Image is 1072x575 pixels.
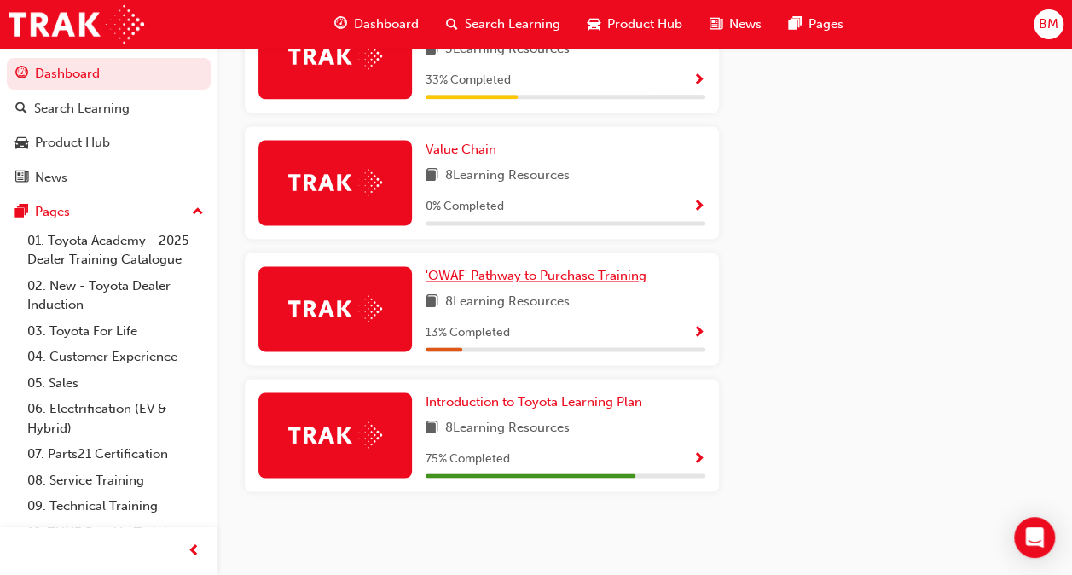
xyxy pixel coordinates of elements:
span: 'OWAF' Pathway to Purchase Training [426,268,646,283]
a: 09. Technical Training [20,493,211,520]
span: News [729,15,762,34]
span: Show Progress [692,326,705,341]
button: BM [1034,9,1063,39]
span: 13 % Completed [426,323,510,343]
button: Show Progress [692,449,705,470]
span: car-icon [15,136,28,151]
span: BM [1039,15,1058,34]
span: Product Hub [607,15,682,34]
button: Show Progress [692,322,705,344]
a: 05. Sales [20,370,211,397]
span: Value Chain [426,142,496,157]
span: 33 % Completed [426,71,511,90]
button: Pages [7,196,211,228]
img: Trak [288,421,382,448]
div: Product Hub [35,133,110,153]
a: 07. Parts21 Certification [20,441,211,468]
span: 8 Learning Resources [445,166,570,187]
span: 0 % Completed [426,197,504,217]
a: 06. Electrification (EV & Hybrid) [20,396,211,441]
span: 8 Learning Resources [445,418,570,439]
span: search-icon [446,14,458,35]
a: guage-iconDashboard [321,7,432,42]
button: DashboardSearch LearningProduct HubNews [7,55,211,196]
a: 01. Toyota Academy - 2025 Dealer Training Catalogue [20,228,211,273]
a: Product Hub [7,127,211,159]
a: Dashboard [7,58,211,90]
a: 02. New - Toyota Dealer Induction [20,273,211,318]
span: car-icon [588,14,600,35]
a: Introduction to Toyota Learning Plan [426,392,649,412]
img: Trak [288,169,382,195]
img: Trak [288,295,382,322]
a: 03. Toyota For Life [20,318,211,345]
a: news-iconNews [696,7,775,42]
img: Trak [9,5,144,44]
span: 75 % Completed [426,450,510,469]
span: Show Progress [692,200,705,215]
span: Show Progress [692,452,705,468]
span: Show Progress [692,73,705,89]
span: book-icon [426,418,438,439]
span: news-icon [710,14,722,35]
img: Trak [288,43,382,69]
a: pages-iconPages [775,7,857,42]
a: 10. TUNE Rev-Up Training [20,520,211,546]
span: pages-icon [15,205,28,220]
a: search-iconSearch Learning [432,7,574,42]
div: Open Intercom Messenger [1014,517,1055,558]
a: car-iconProduct Hub [574,7,696,42]
span: prev-icon [188,541,200,562]
a: 08. Service Training [20,468,211,494]
a: News [7,162,211,194]
span: Introduction to Toyota Learning Plan [426,394,642,409]
span: Dashboard [354,15,419,34]
a: Search Learning [7,93,211,125]
span: search-icon [15,102,27,117]
span: book-icon [426,39,438,61]
span: Search Learning [465,15,560,34]
a: 04. Customer Experience [20,344,211,370]
span: up-icon [192,201,204,224]
span: guage-icon [334,14,347,35]
div: News [35,168,67,188]
span: 8 Learning Resources [445,292,570,313]
span: book-icon [426,166,438,187]
a: Value Chain [426,140,503,160]
span: Pages [808,15,843,34]
span: guage-icon [15,67,28,82]
div: Search Learning [34,99,130,119]
span: book-icon [426,292,438,313]
button: Show Progress [692,70,705,91]
div: Pages [35,202,70,222]
span: 3 Learning Resources [445,39,570,61]
span: news-icon [15,171,28,186]
a: 'OWAF' Pathway to Purchase Training [426,266,653,286]
span: pages-icon [789,14,802,35]
button: Show Progress [692,196,705,218]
